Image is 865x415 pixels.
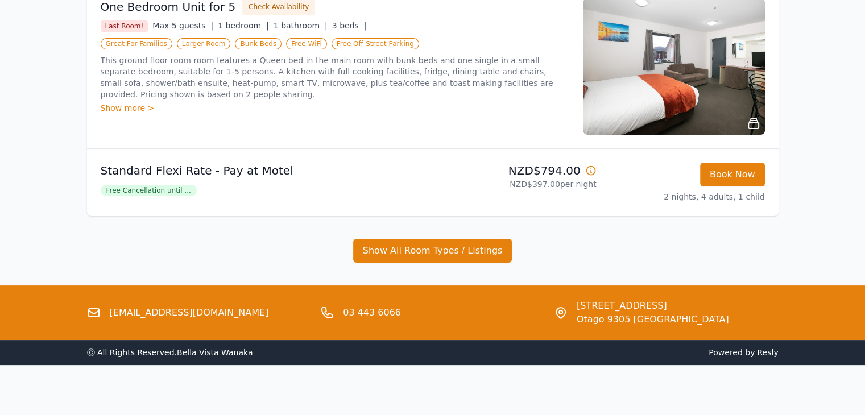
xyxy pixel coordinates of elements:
[757,348,778,357] a: Resly
[152,21,213,30] span: Max 5 guests |
[274,21,328,30] span: 1 bathroom |
[101,20,148,32] span: Last Room!
[101,38,172,49] span: Great For Families
[437,347,779,358] span: Powered by
[606,191,765,202] p: 2 nights, 4 adults, 1 child
[235,38,282,49] span: Bunk Beds
[286,38,327,49] span: Free WiFi
[437,179,597,190] p: NZD$397.00 per night
[577,313,729,326] span: Otago 9305 [GEOGRAPHIC_DATA]
[332,38,419,49] span: Free Off-Street Parking
[343,306,401,319] a: 03 443 6066
[101,185,197,196] span: Free Cancellation until ...
[87,348,253,357] span: ⓒ All Rights Reserved. Bella Vista Wanaka
[177,38,231,49] span: Larger Room
[101,163,428,179] p: Standard Flexi Rate - Pay at Motel
[353,239,512,263] button: Show All Room Types / Listings
[218,21,269,30] span: 1 bedroom |
[110,306,269,319] a: [EMAIL_ADDRESS][DOMAIN_NAME]
[101,55,569,100] p: This ground floor room room features a Queen bed in the main room with bunk beds and one single i...
[332,21,367,30] span: 3 beds |
[700,163,765,186] button: Book Now
[437,163,597,179] p: NZD$794.00
[101,102,569,114] div: Show more >
[577,299,729,313] span: [STREET_ADDRESS]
